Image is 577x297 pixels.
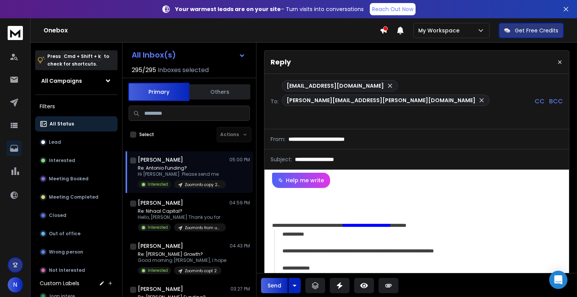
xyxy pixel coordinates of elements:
[230,243,250,249] p: 04:43 PM
[148,268,168,273] p: Interested
[132,66,156,75] span: 295 / 295
[229,157,250,163] p: 05:00 PM
[148,225,168,230] p: Interested
[138,214,226,220] p: Hello, [PERSON_NAME] Thank you for
[49,176,89,182] p: Meeting Booked
[372,5,413,13] p: Reach Out Now
[41,77,82,85] h1: All Campaigns
[138,251,226,257] p: Re: [PERSON_NAME] Growth?
[138,242,183,250] h1: [PERSON_NAME]
[189,83,250,100] button: Others
[35,101,118,112] h3: Filters
[47,53,109,68] p: Press to check for shortcuts.
[35,153,118,168] button: Interested
[126,47,251,63] button: All Inbox(s)
[40,279,79,287] h3: Custom Labels
[49,194,98,200] p: Meeting Completed
[35,73,118,88] button: All Campaigns
[35,226,118,241] button: Out of office
[49,157,75,164] p: Interested
[158,66,209,75] h3: Inboxes selected
[535,97,545,106] p: CC
[35,171,118,186] button: Meeting Booked
[271,156,292,163] p: Subject:
[44,26,380,35] h1: Onebox
[549,271,567,289] div: Open Intercom Messenger
[49,212,66,218] p: Closed
[175,5,281,13] strong: Your warmest leads are on your site
[229,200,250,206] p: 04:59 PM
[271,135,285,143] p: From:
[185,268,217,274] p: Zoominfo copt 2
[35,208,118,223] button: Closed
[138,171,226,177] p: Hi [PERSON_NAME] :Please send me
[49,267,85,273] p: Not Interested
[63,52,102,61] span: Cmd + Shift + k
[50,121,74,127] p: All Status
[499,23,564,38] button: Get Free Credits
[49,231,81,237] p: Out of office
[287,82,384,90] p: [EMAIL_ADDRESS][DOMAIN_NAME]
[138,165,226,171] p: Re: Antonio Funding?
[515,27,558,34] p: Get Free Credits
[8,26,23,40] img: logo
[35,189,118,205] button: Meeting Completed
[49,249,83,255] p: Wrong person
[185,182,221,188] p: Zoominfo copy 230k
[8,277,23,292] button: N
[128,83,189,101] button: Primary
[261,278,288,293] button: Send
[35,116,118,132] button: All Status
[49,139,61,145] p: Lead
[185,225,221,231] p: Zoominfo from upwork guy maybe its a scam who knows
[271,98,279,105] p: To:
[138,199,183,207] h1: [PERSON_NAME]
[287,96,475,104] p: [PERSON_NAME][EMAIL_ADDRESS][PERSON_NAME][DOMAIN_NAME]
[271,57,291,67] p: Reply
[35,135,118,150] button: Lead
[35,263,118,278] button: Not Interested
[132,51,176,59] h1: All Inbox(s)
[549,97,563,106] p: BCC
[35,244,118,260] button: Wrong person
[139,132,154,138] label: Select
[230,286,250,292] p: 03:27 PM
[272,173,330,188] button: Help me write
[138,208,226,214] p: Re: Nihaal Capital?
[138,257,226,263] p: Good morning [PERSON_NAME], I hope
[175,5,364,13] p: – Turn visits into conversations
[370,3,416,15] a: Reach Out Now
[148,181,168,187] p: Interested
[138,285,183,293] h1: [PERSON_NAME]
[418,27,463,34] p: My Workspace
[138,156,183,164] h1: [PERSON_NAME]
